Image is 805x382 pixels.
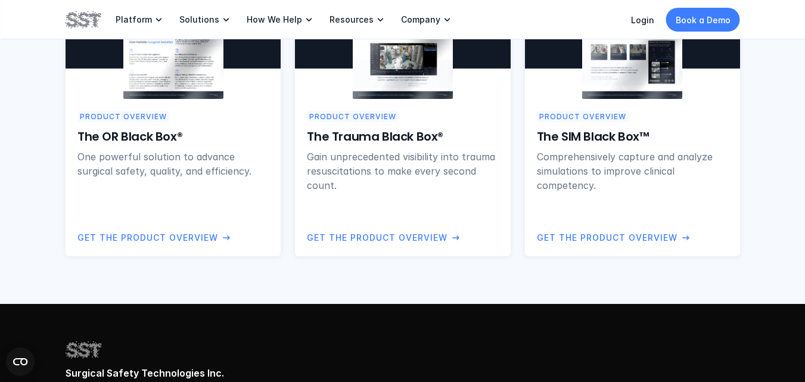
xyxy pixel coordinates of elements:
[6,347,35,376] button: Open CMP widget
[77,150,269,178] p: One powerful solution to advance surgical safety, quality, and efficiency.
[309,111,396,122] p: Product Overview
[179,14,219,25] p: Solutions
[66,10,101,30] img: SST logo
[539,111,626,122] p: Product Overview
[116,14,152,25] p: Platform
[330,14,374,25] p: Resources
[66,367,740,380] p: Surgical Safety Technologies Inc.
[631,15,654,25] a: Login
[77,231,218,244] p: Get the Product Overview
[247,14,302,25] p: How We Help
[307,128,498,145] h6: The Trauma Black Box®
[80,111,167,122] p: Product Overview
[307,231,447,244] p: Get the Product Overview
[307,150,498,192] p: Gain unprecedented visibility into trauma resuscitations to make every second count.
[77,128,269,145] h6: The OR Black Box®
[536,231,677,244] p: Get the Product Overview
[536,150,728,192] p: Comprehensively capture and analyze simulations to improve clinical competency.
[676,14,731,26] p: Book a Demo
[666,8,740,32] a: Book a Demo
[66,340,101,360] img: SST logo
[536,128,728,145] h6: The SIM Black Box™
[401,14,440,25] p: Company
